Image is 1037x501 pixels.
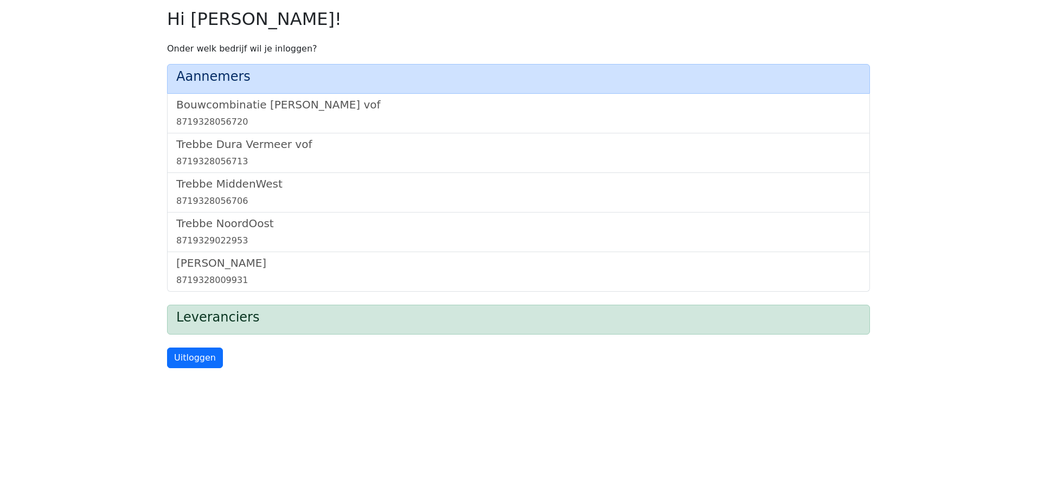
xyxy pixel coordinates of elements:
[176,256,861,287] a: [PERSON_NAME]8719328009931
[176,310,861,325] h4: Leveranciers
[176,177,861,208] a: Trebbe MiddenWest8719328056706
[176,217,861,247] a: Trebbe NoordOost8719329022953
[176,256,861,269] h5: [PERSON_NAME]
[176,195,861,208] div: 8719328056706
[176,98,861,111] h5: Bouwcombinatie [PERSON_NAME] vof
[176,155,861,168] div: 8719328056713
[176,115,861,129] div: 8719328056720
[176,274,861,287] div: 8719328009931
[167,42,870,55] p: Onder welk bedrijf wil je inloggen?
[176,138,861,168] a: Trebbe Dura Vermeer vof8719328056713
[167,9,870,29] h2: Hi [PERSON_NAME]!
[176,234,861,247] div: 8719329022953
[176,69,861,85] h4: Aannemers
[176,217,861,230] h5: Trebbe NoordOost
[176,177,861,190] h5: Trebbe MiddenWest
[176,138,861,151] h5: Trebbe Dura Vermeer vof
[167,348,223,368] a: Uitloggen
[176,98,861,129] a: Bouwcombinatie [PERSON_NAME] vof8719328056720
